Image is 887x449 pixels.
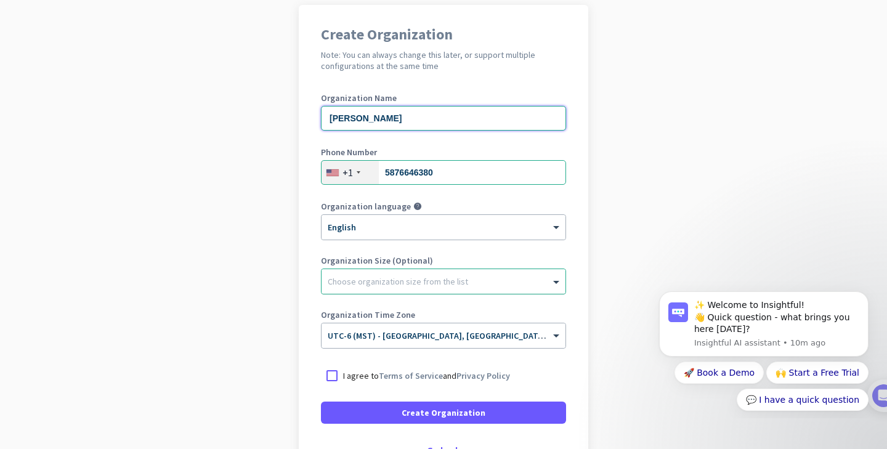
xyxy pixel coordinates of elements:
[321,106,566,131] input: What is the name of your organization?
[321,310,566,319] label: Organization Time Zone
[343,370,510,382] p: I agree to and
[321,160,566,185] input: 201-555-0123
[321,256,566,265] label: Organization Size (Optional)
[456,370,510,381] a: Privacy Policy
[379,370,443,381] a: Terms of Service
[321,148,566,156] label: Phone Number
[413,202,422,211] i: help
[321,94,566,102] label: Organization Name
[321,202,411,211] label: Organization language
[321,402,566,424] button: Create Organization
[402,407,485,419] span: Create Organization
[342,166,353,179] div: +1
[321,49,566,71] h2: Note: You can always change this later, or support multiple configurations at the same time
[321,27,566,42] h1: Create Organization
[641,280,887,418] iframe: Intercom notifications message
